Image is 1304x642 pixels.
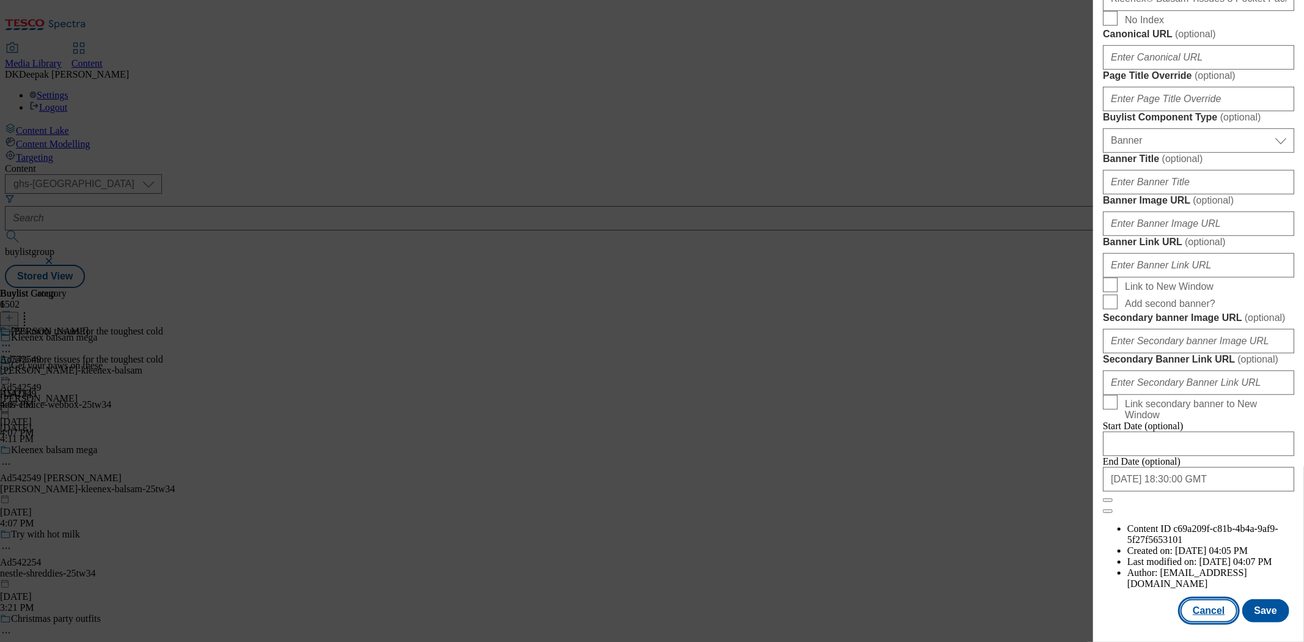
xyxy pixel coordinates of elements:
input: Enter Banner Title [1103,170,1294,194]
span: Add second banner? [1125,298,1215,309]
span: ( optional ) [1245,312,1286,323]
span: ( optional ) [1193,195,1234,205]
span: End Date (optional) [1103,456,1181,467]
li: Content ID [1127,523,1294,545]
span: No Index [1125,15,1164,26]
button: Save [1242,599,1289,622]
li: Created on: [1127,545,1294,556]
label: Page Title Override [1103,70,1294,82]
label: Banner Link URL [1103,236,1294,248]
span: ( optional ) [1175,29,1216,39]
li: Author: [1127,567,1294,589]
label: Secondary banner Image URL [1103,312,1294,324]
input: Enter Banner Image URL [1103,212,1294,236]
label: Banner Title [1103,153,1294,165]
span: ( optional ) [1195,70,1236,81]
button: Close [1103,498,1113,502]
label: Buylist Component Type [1103,111,1294,124]
label: Canonical URL [1103,28,1294,40]
input: Enter Date [1103,467,1294,492]
input: Enter Secondary banner Image URL [1103,329,1294,353]
span: [EMAIL_ADDRESS][DOMAIN_NAME] [1127,567,1247,589]
span: Link secondary banner to New Window [1125,399,1289,421]
input: Enter Canonical URL [1103,45,1294,70]
span: c69a209f-c81b-4b4a-9af9-5f27f5653101 [1127,523,1278,545]
span: [DATE] 04:05 PM [1175,545,1248,556]
input: Enter Secondary Banner Link URL [1103,371,1294,395]
label: Secondary Banner Link URL [1103,353,1294,366]
input: Enter Date [1103,432,1294,456]
span: ( optional ) [1162,153,1203,164]
li: Last modified on: [1127,556,1294,567]
input: Enter Page Title Override [1103,87,1294,111]
button: Cancel [1181,599,1237,622]
span: Link to New Window [1125,281,1214,292]
span: [DATE] 04:07 PM [1199,556,1272,567]
span: ( optional ) [1185,237,1226,247]
span: ( optional ) [1220,112,1261,122]
label: Banner Image URL [1103,194,1294,207]
span: Start Date (optional) [1103,421,1184,431]
input: Enter Banner Link URL [1103,253,1294,278]
span: ( optional ) [1237,354,1278,364]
